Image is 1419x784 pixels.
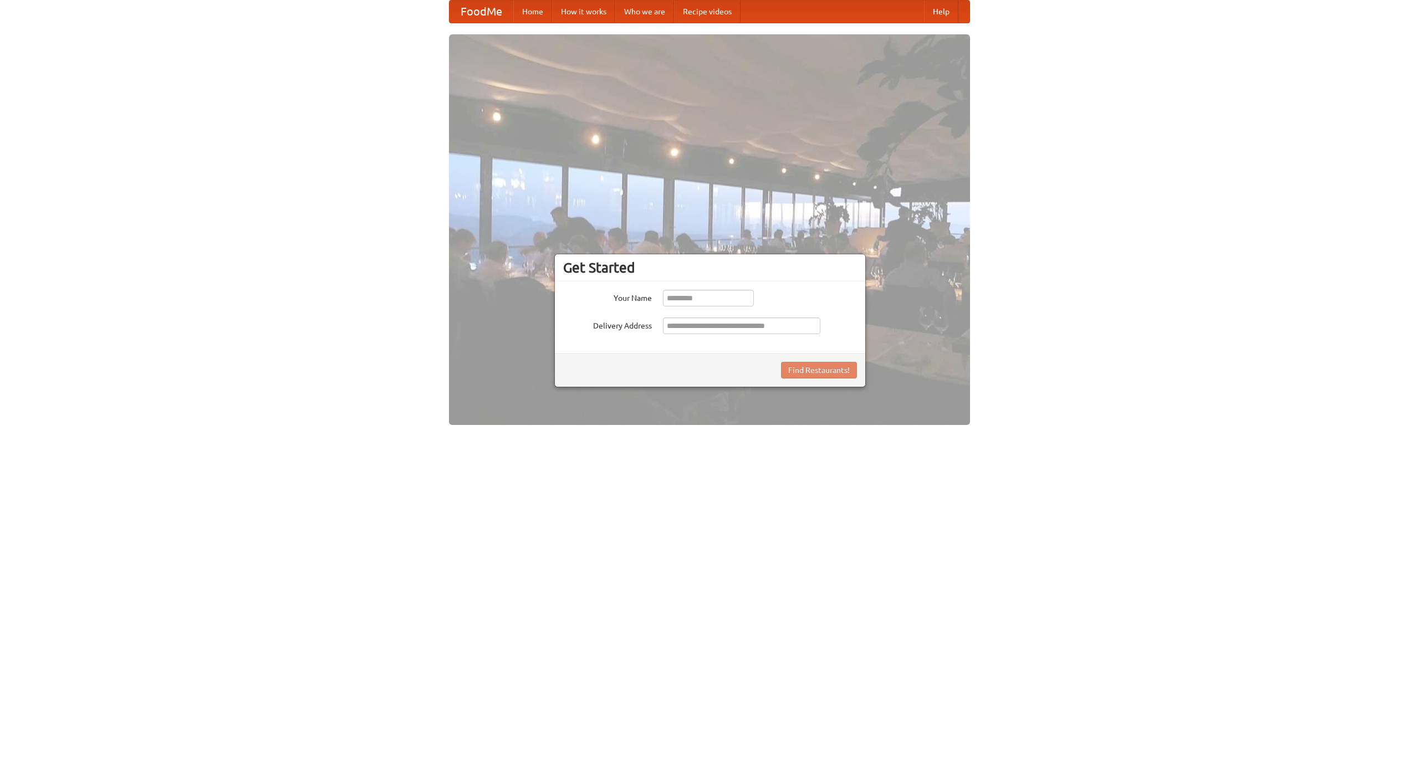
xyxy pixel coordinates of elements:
a: FoodMe [450,1,513,23]
a: Help [924,1,958,23]
h3: Get Started [563,259,857,276]
a: Recipe videos [674,1,741,23]
a: Home [513,1,552,23]
a: How it works [552,1,615,23]
button: Find Restaurants! [781,362,857,378]
label: Your Name [563,290,652,304]
label: Delivery Address [563,317,652,331]
a: Who we are [615,1,674,23]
